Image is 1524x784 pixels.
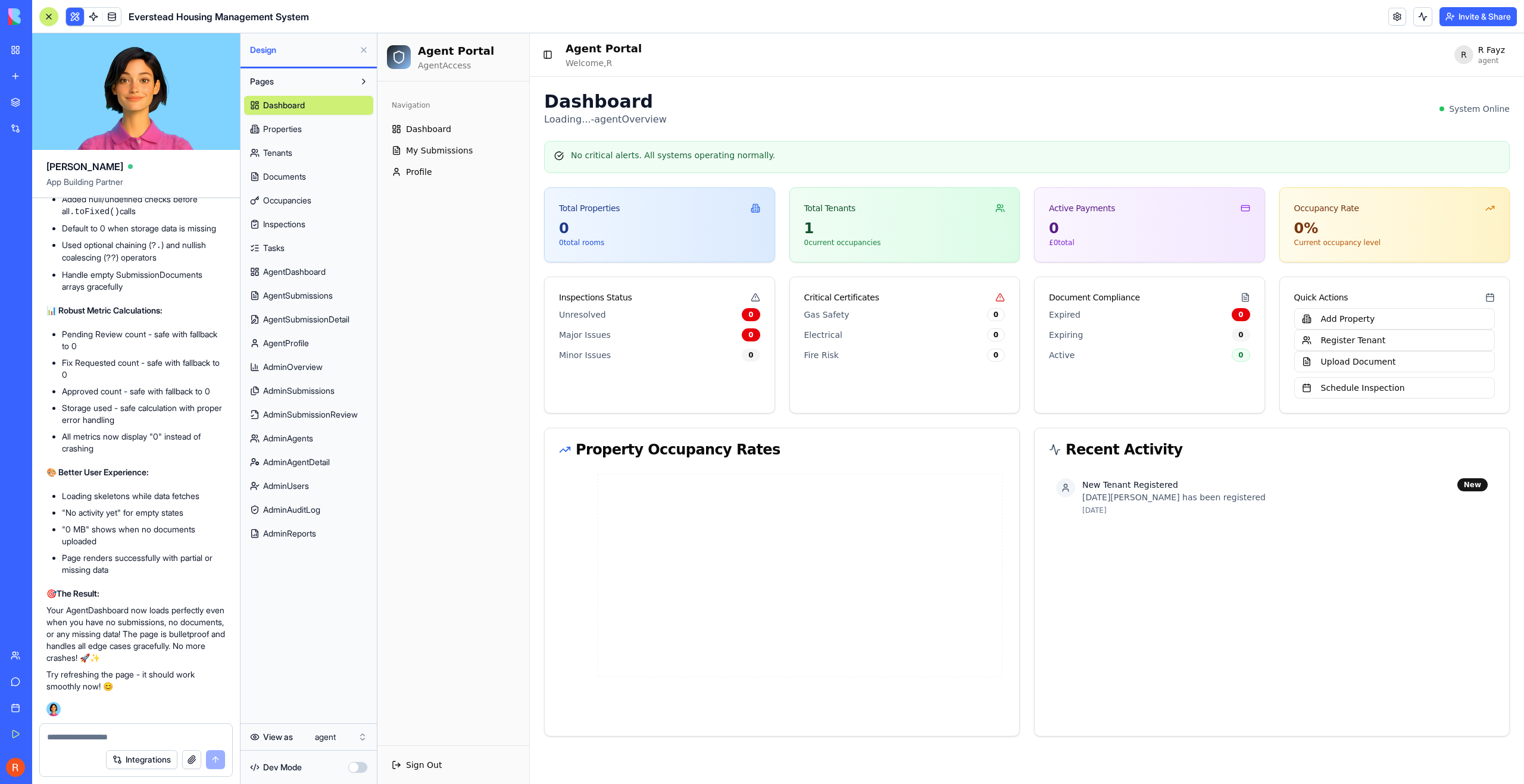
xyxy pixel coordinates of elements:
img: Ella_00000_wcx2te.png [46,702,61,716]
div: Property Occupancy Rates [182,409,627,424]
li: Page renders successfully with partial or missing data [62,552,226,576]
a: Register Tenant [917,303,1118,314]
p: Try refreshing the page - it should work smoothly now! 😊 [46,669,226,692]
span: Everstead Housing Management System [129,10,309,24]
h3: 🎯 [46,588,226,600]
button: Add Property [917,275,1118,296]
code: ?. [151,241,161,250]
span: Pages [250,76,274,87]
span: AdminOverview [263,361,323,373]
li: Approved count - safe with fallback to 0 [62,385,226,397]
a: Dashboard [244,96,373,115]
a: AgentDashboard [244,262,373,281]
div: New [1080,445,1110,458]
span: AgentProfile [263,337,309,349]
p: Current occupancy level [917,205,1118,214]
a: AdminSubmissions [244,381,373,400]
span: Gas Safety [427,275,472,287]
code: ?? [106,253,116,263]
a: Upload Document [917,324,1118,335]
span: AgentDashboard [263,266,326,278]
div: 0 [610,315,627,328]
span: Dev Mode [263,761,302,773]
button: Register Tenant [917,296,1118,318]
span: Inspections [263,218,305,230]
div: 0 [854,315,872,328]
li: Fix Requested count - safe with fallback to 0 [62,357,226,381]
strong: 📊 Robust Metric Calculations: [46,305,163,315]
a: Add Property [917,281,1118,293]
span: AgentSubmissions [263,290,333,302]
p: 0 current occupancies [427,205,628,214]
span: Design [250,44,354,56]
div: Total Tenants [427,169,479,181]
p: 0 total rooms [182,205,383,214]
div: 1 [427,186,628,205]
a: AdminAgents [244,429,373,448]
a: AgentSubmissions [244,286,373,305]
div: 0 [672,186,873,205]
span: Unresolved [182,275,229,287]
strong: 🎨 Better User Experience: [46,467,149,477]
span: AdminUsers [263,480,309,492]
strong: The Result: [57,588,99,598]
a: AgentSubmissionDetail [244,310,373,329]
span: AgentSubmissionDetail [263,313,349,325]
div: 0 [182,186,383,205]
div: Document Compliance [672,258,763,270]
code: .toFixed() [70,207,120,217]
li: "0 MB" shows when no documents uploaded [62,523,226,547]
div: 0 [610,295,627,308]
a: AdminOverview [244,357,373,377]
div: Inspections Status [182,258,254,270]
span: Major Issues [182,296,233,308]
span: View as [263,731,293,743]
button: Integrations [106,750,177,769]
span: AdminAgentDetail [263,456,330,468]
li: Used optional chaining ( ) and nullish coalescing ( ) operators [62,239,226,264]
div: 0 [364,295,382,308]
div: Active Payments [672,169,738,181]
div: 0 [364,315,382,328]
div: Occupancy Rate [917,169,982,181]
span: Occupancies [263,195,311,206]
span: Fire Risk [427,316,461,328]
h4: New Tenant Registered [705,446,801,457]
li: Handle empty SubmissionDocuments arrays gracefully [62,269,226,293]
span: Active [672,316,697,328]
span: Tasks [263,242,285,254]
a: Documents [244,167,373,186]
span: Documents [263,171,306,183]
span: Expired [672,275,703,287]
div: 0 [854,295,872,308]
li: "No activity yet" for empty states [62,507,226,519]
p: Your AgentDashboard now loads perfectly even when you have no submissions, no documents, or any m... [46,604,226,664]
div: 0 [854,275,872,288]
a: Occupancies [244,191,373,210]
button: Schedule Inspection [917,344,1118,365]
li: Loading skeletons while data fetches [62,490,226,502]
span: Electrical [427,296,465,308]
a: Tasks [244,239,373,258]
span: System Online [1072,70,1132,81]
li: All metrics now display "0" instead of crashing [62,431,226,454]
div: No critical alerts. All systems operating normally. [177,116,1122,128]
img: logo [8,8,82,25]
button: Upload Document [917,318,1118,339]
